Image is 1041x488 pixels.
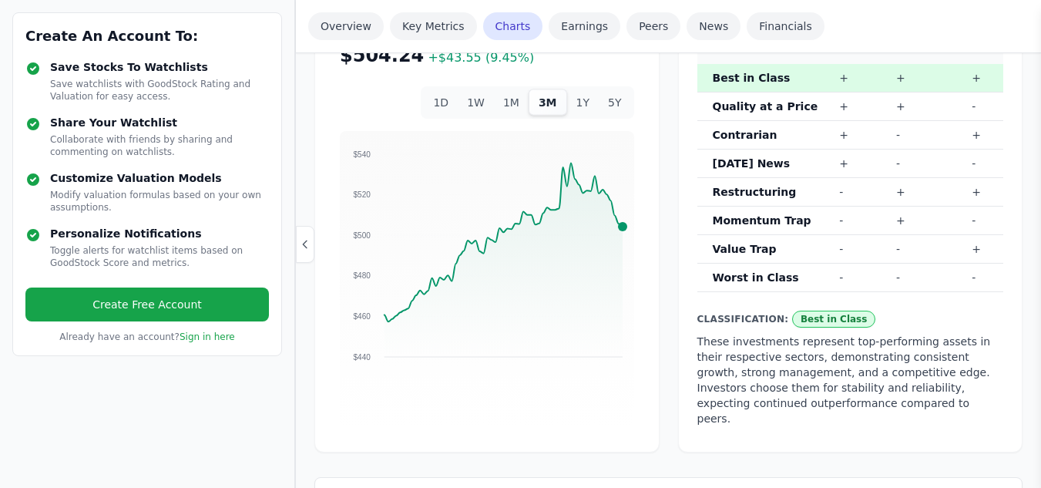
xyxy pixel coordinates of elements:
td: - [890,150,965,178]
button: 5Y [599,89,630,116]
th: Best in Class [697,64,834,93]
td: + [833,64,890,93]
tspan: $540 [354,150,371,159]
td: + [965,235,1011,264]
td: - [965,207,1011,235]
h3: Create An Account To: [25,25,269,47]
a: Sign in here [180,332,235,342]
tspan: $440 [354,353,371,362]
td: + [965,121,1011,150]
td: - [833,264,890,292]
a: Charts [483,12,543,40]
p: Toggle alerts for watchlist items based on GoodStock Score and metrics. [50,244,269,269]
h4: Personalize Notifications [50,226,269,241]
button: 1D [424,89,458,116]
tspan: $500 [354,231,371,240]
td: + [965,64,1011,93]
h4: Share Your Watchlist [50,115,269,130]
th: Worst in Class [697,264,834,292]
span: $504.24 [340,45,424,66]
a: Peers [626,12,680,40]
td: - [965,93,1011,121]
td: - [965,264,1011,292]
td: + [965,178,1011,207]
td: - [965,150,1011,178]
td: - [890,121,965,150]
span: +$43.55 (9.45%) [428,50,534,65]
a: Overview [308,12,384,40]
th: Momentum Trap [697,207,834,235]
button: 3M [529,89,567,116]
td: - [833,235,890,264]
td: - [890,235,965,264]
a: Create Free Account [25,288,269,321]
h4: Customize Valuation Models [50,170,269,186]
h4: Save Stocks To Watchlists [50,59,269,75]
td: - [833,207,890,235]
p: Collaborate with friends by sharing and commenting on watchlists. [50,133,269,158]
th: Value Trap [697,235,834,264]
td: + [833,150,890,178]
a: Earnings [549,12,620,40]
td: - [833,178,890,207]
th: Contrarian [697,121,834,150]
a: Financials [747,12,824,40]
a: News [687,12,740,40]
th: Restructuring [697,178,834,207]
tspan: $480 [354,271,371,280]
p: Already have an account? [25,331,269,343]
p: Save watchlists with GoodStock Rating and Valuation for easy access. [50,78,269,103]
tspan: $460 [354,312,371,321]
td: + [890,64,965,93]
tspan: $520 [354,190,371,199]
span: Best in Class [792,311,875,328]
a: Key Metrics [390,12,477,40]
span: Classification: [697,314,789,325]
th: [DATE] News [697,150,834,178]
td: + [890,207,965,235]
button: 1M [494,89,529,116]
th: Quality at a Price [697,93,834,121]
p: Modify valuation formulas based on your own assumptions. [50,189,269,214]
td: + [833,121,890,150]
td: - [890,264,965,292]
button: 1W [458,89,494,116]
td: + [890,178,965,207]
td: + [890,93,965,121]
button: 1Y [567,89,599,116]
p: These investments represent top-performing assets in their respective sectors, demonstrating cons... [697,334,1004,426]
td: + [833,93,890,121]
